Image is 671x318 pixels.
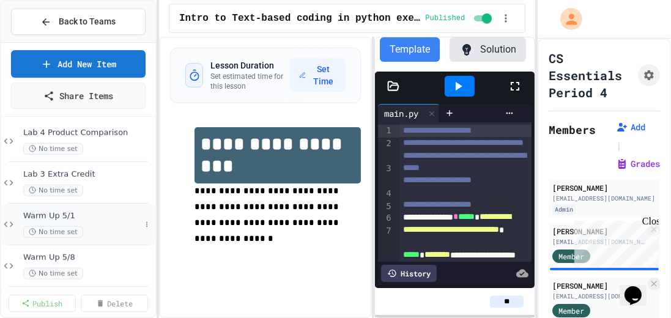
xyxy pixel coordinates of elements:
span: Warm Up 5/8 [23,253,153,263]
div: History [381,265,437,282]
span: Back to Teams [59,15,116,28]
p: Set estimated time for this lesson [210,72,289,91]
div: [EMAIL_ADDRESS][DOMAIN_NAME] [552,292,645,301]
div: [PERSON_NAME] [552,280,645,291]
div: 3 [378,163,393,188]
a: Add New Item [11,50,146,78]
span: Member [558,251,584,262]
iframe: chat widget [620,269,659,306]
div: 5 [378,201,393,213]
span: Lab 3 Extra Credit [23,169,153,180]
span: No time set [23,143,83,155]
span: No time set [23,185,83,196]
h2: Members [549,121,596,138]
span: Lab 4 Product Comparison [23,128,153,138]
div: 4 [378,188,393,201]
a: Share Items [11,83,146,109]
h1: CS Essentials Period 4 [549,50,633,101]
span: Warm Up 5/1 [23,211,141,221]
div: Chat with us now!Close [5,5,84,78]
button: Assignment Settings [638,64,660,86]
div: 7 [378,225,393,263]
button: Add [616,121,645,133]
div: 6 [378,212,393,225]
div: 2 [378,138,393,163]
span: Intro to Text-based coding in python exercises 1-4 [179,11,420,26]
span: No time set [23,226,83,238]
button: Template [380,37,440,62]
span: Published [425,13,465,23]
h3: Lesson Duration [210,59,289,72]
div: [PERSON_NAME] [552,226,645,237]
button: More options [141,218,153,231]
div: main.py [378,104,440,122]
div: [EMAIL_ADDRESS][DOMAIN_NAME] [552,237,645,246]
iframe: chat widget [569,216,659,268]
span: No time set [23,268,83,279]
button: Grades [616,158,660,170]
div: Admin [552,204,576,215]
div: main.py [378,107,424,120]
a: Publish [9,295,76,312]
div: My Account [547,5,585,33]
button: Solution [450,37,526,62]
span: | [616,138,622,153]
div: [PERSON_NAME] [552,182,656,193]
div: 1 [378,125,393,138]
button: Set Time [289,58,345,92]
button: Back to Teams [11,9,146,35]
span: Member [558,305,584,316]
div: Content is published and visible to students [425,11,494,26]
a: Delete [81,295,148,312]
div: [EMAIL_ADDRESS][DOMAIN_NAME] [552,194,656,203]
